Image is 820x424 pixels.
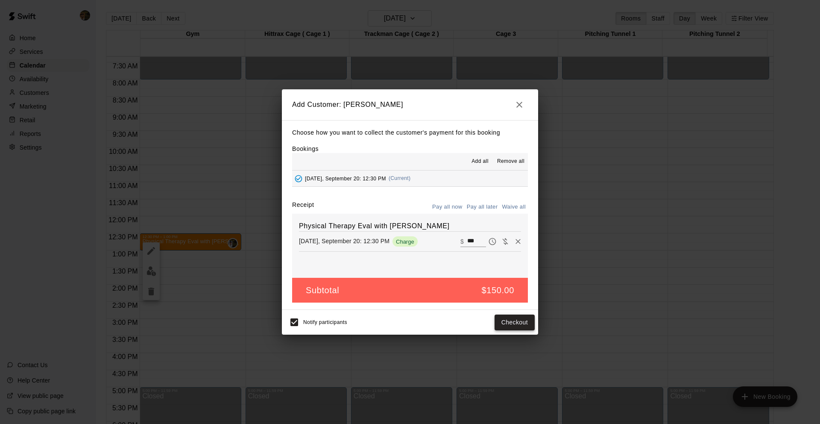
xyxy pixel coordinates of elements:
[292,145,319,152] label: Bookings
[292,200,314,214] label: Receipt
[306,285,339,296] h5: Subtotal
[282,89,538,120] h2: Add Customer: [PERSON_NAME]
[466,155,494,168] button: Add all
[482,285,515,296] h5: $150.00
[497,157,524,166] span: Remove all
[486,237,499,244] span: Pay later
[389,175,411,181] span: (Current)
[430,200,465,214] button: Pay all now
[299,237,389,245] p: [DATE], September 20: 12:30 PM
[494,155,528,168] button: Remove all
[303,320,347,326] span: Notify participants
[292,172,305,185] button: Added - Collect Payment
[465,200,500,214] button: Pay all later
[512,235,524,248] button: Remove
[460,237,464,246] p: $
[495,315,535,330] button: Checkout
[292,127,528,138] p: Choose how you want to collect the customer's payment for this booking
[305,175,386,181] span: [DATE], September 20: 12:30 PM
[499,237,512,244] span: Waive payment
[392,238,418,245] span: Charge
[299,221,521,232] h6: Physical Therapy Eval with [PERSON_NAME]
[500,200,528,214] button: Waive all
[292,171,528,186] button: Added - Collect Payment[DATE], September 20: 12:30 PM(Current)
[471,157,489,166] span: Add all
